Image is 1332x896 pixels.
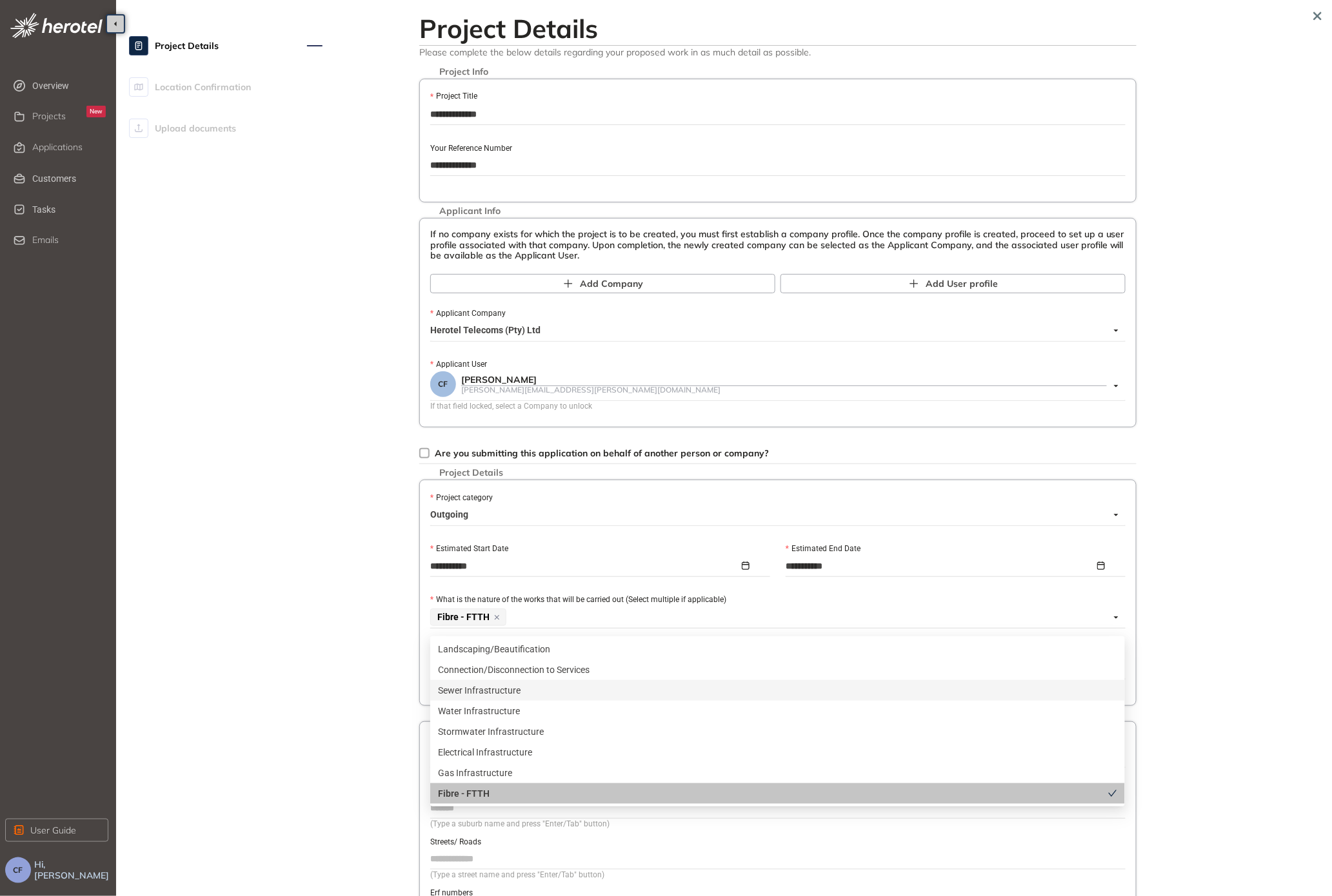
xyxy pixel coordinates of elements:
[580,277,643,291] span: Add Company
[430,104,1126,124] input: Project Title
[438,642,1117,656] div: Landscaping/Beautification
[430,492,493,504] label: Project category
[430,90,477,102] label: Project Title
[32,111,66,122] span: Projects
[419,13,1137,44] h2: Project Details
[430,320,1118,341] span: Herotel Telecoms (Pty) Ltd
[430,274,775,293] button: Add Company
[14,866,23,875] span: CF
[430,609,506,626] span: Fibre - FTTH
[32,235,59,246] span: Emails
[86,106,106,117] div: New
[430,639,1125,659] div: Landscaping/Beautification
[430,742,1125,763] div: Electrical Infrastructure
[430,229,1126,261] div: If no company exists for which the project is to be created, you must first establish a company p...
[438,745,1117,759] div: Electrical Infrastructure
[430,358,487,371] label: Applicant User
[430,701,1125,721] div: Water Infrastructure
[780,274,1126,293] button: Add User profile
[430,783,1125,804] div: Fibre - FTTH
[439,380,448,389] span: CF
[10,13,103,38] img: logo
[34,859,111,881] span: Hi, [PERSON_NAME]
[32,197,106,222] span: Tasks
[438,683,1117,697] div: Sewer Infrastructure
[433,206,507,217] span: Applicant Info
[438,766,1117,780] div: Gas Infrastructure
[430,155,1126,175] input: Your Reference Number
[509,610,512,625] input: What is the nature of the works that will be carried out (Select multiple if applicable)
[926,277,998,291] span: Add User profile
[461,385,1107,394] div: [PERSON_NAME][EMAIL_ADDRESS][PERSON_NAME][DOMAIN_NAME]
[433,467,510,478] span: Project Details
[32,166,106,191] span: Customers
[438,663,1117,677] div: Connection/Disconnection to Services
[430,400,1126,413] div: If that field locked, select a Company to unlock
[430,721,1125,742] div: Stormwater Infrastructure
[430,818,1126,830] div: (Type a suburb name and press "Enter/Tab" button)
[433,66,495,77] span: Project Info
[430,849,1126,868] input: Streets/ Roads
[1108,789,1117,798] span: check
[438,725,1117,739] div: Stormwater Infrastructure
[32,142,83,153] span: Applications
[155,33,219,59] span: Project Details
[786,559,1095,573] input: Estimated End Date
[430,763,1125,783] div: Gas Infrastructure
[430,142,512,155] label: Your Reference Number
[155,115,236,141] span: Upload documents
[430,307,506,320] label: Applicant Company
[430,659,1125,680] div: Connection/Disconnection to Services
[430,798,1126,817] input: Suburb/s and Town/s
[430,836,481,848] label: Streets/ Roads
[5,857,31,883] button: CF
[438,786,1108,801] div: Fibre - FTTH
[430,680,1125,701] div: Sewer Infrastructure
[430,594,726,606] label: What is the nature of the works that will be carried out (Select multiple if applicable)
[438,704,1117,718] div: Water Infrastructure
[437,612,490,622] span: Fibre - FTTH
[32,73,106,99] span: Overview
[430,505,1118,525] span: Outgoing
[786,543,860,555] label: Estimated End Date
[30,823,76,837] span: User Guide
[461,375,1107,385] div: [PERSON_NAME]
[430,559,739,573] input: Estimated Start Date
[430,543,508,555] label: Estimated Start Date
[430,869,1126,881] div: (Type a street name and press "Enter/Tab" button)
[5,819,108,842] button: User Guide
[419,46,1137,58] span: Please complete the below details regarding your proposed work in as much detail as possible.
[155,74,251,100] span: Location Confirmation
[435,447,769,459] span: Are you submitting this application on behalf of another person or company?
